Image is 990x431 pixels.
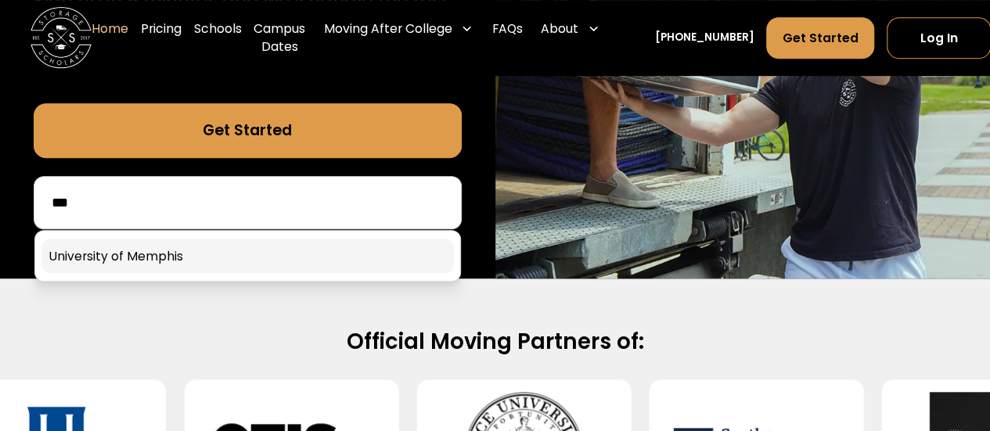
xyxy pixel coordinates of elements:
[766,17,874,59] a: Get Started
[31,8,92,69] img: Storage Scholars main logo
[92,8,128,69] a: Home
[31,8,92,69] a: home
[254,8,305,69] a: Campus Dates
[324,20,452,38] div: Moving After College
[194,8,242,69] a: Schools
[34,103,462,158] a: Get Started
[318,8,480,51] div: Moving After College
[654,31,754,47] a: [PHONE_NUMBER]
[535,8,606,51] div: About
[141,8,182,69] a: Pricing
[49,328,941,356] h2: Official Moving Partners of:
[541,20,578,38] div: About
[491,8,522,69] a: FAQs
